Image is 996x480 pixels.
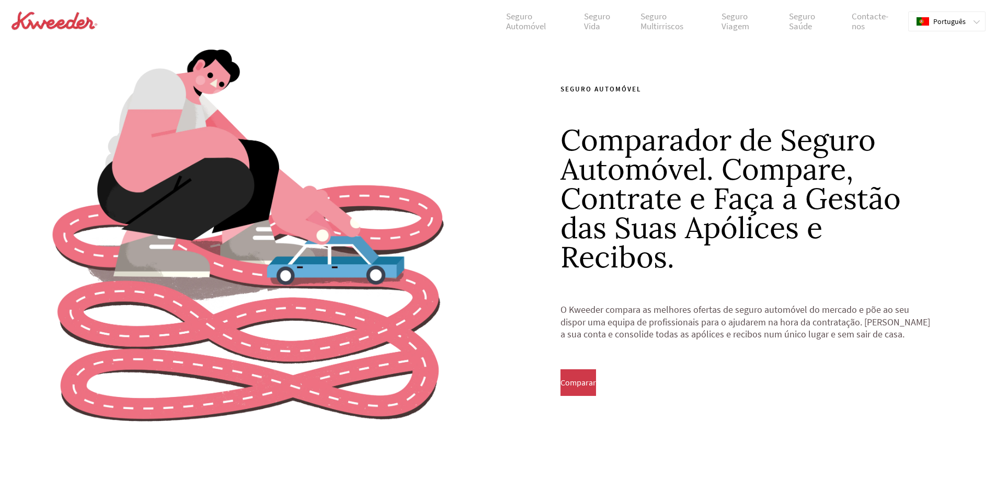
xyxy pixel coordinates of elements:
[560,291,934,369] h2: O Kweeder compara as melhores ofertas de seguro automóvel do mercado e põe ao seu dispor uma equi...
[10,10,98,33] a: logo
[560,369,596,395] button: Comparar
[633,11,714,32] a: Seguro Multirriscos
[498,11,577,32] a: Seguro Automóvel
[714,11,781,32] a: Seguro Viagem
[933,17,966,26] span: Português
[844,11,906,32] a: Contacte-nos
[560,84,934,95] p: Seguro Automóvel
[576,11,633,32] a: Seguro Vida
[560,378,596,387] span: Comparar
[560,115,934,272] h1: Comparador de Seguro Automóvel. Compare, Contrate e Faça a Gestão das Suas Apólices e Recibos.
[781,11,844,32] a: Seguro Saúde
[10,10,98,31] img: logo
[560,380,596,387] a: Comparar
